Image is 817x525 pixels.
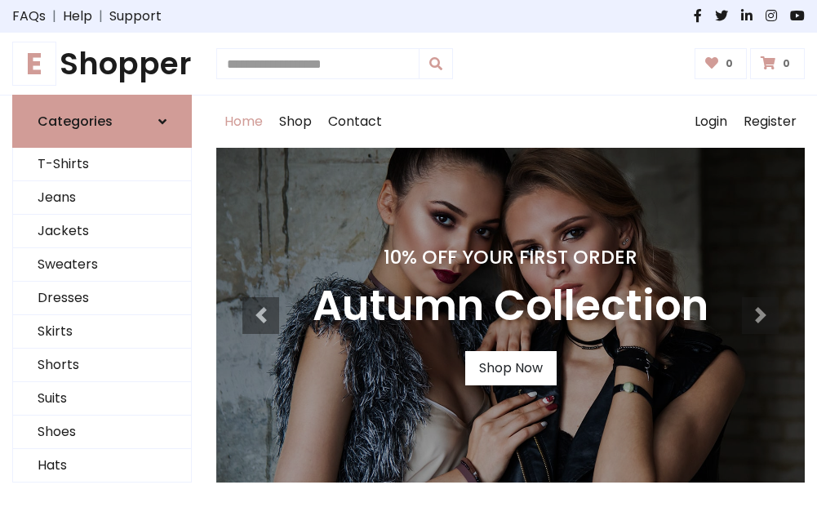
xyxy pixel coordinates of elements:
[38,113,113,129] h6: Categories
[12,46,192,82] h1: Shopper
[13,282,191,315] a: Dresses
[695,48,748,79] a: 0
[750,48,805,79] a: 0
[13,315,191,349] a: Skirts
[13,416,191,449] a: Shoes
[779,56,794,71] span: 0
[12,95,192,148] a: Categories
[63,7,92,26] a: Help
[46,7,63,26] span: |
[13,148,191,181] a: T-Shirts
[13,349,191,382] a: Shorts
[13,215,191,248] a: Jackets
[12,7,46,26] a: FAQs
[109,7,162,26] a: Support
[313,246,708,269] h4: 10% Off Your First Order
[92,7,109,26] span: |
[12,46,192,82] a: EShopper
[686,96,735,148] a: Login
[320,96,390,148] a: Contact
[216,96,271,148] a: Home
[13,248,191,282] a: Sweaters
[13,449,191,483] a: Hats
[313,282,708,331] h3: Autumn Collection
[722,56,737,71] span: 0
[271,96,320,148] a: Shop
[12,42,56,86] span: E
[13,382,191,416] a: Suits
[465,351,557,385] a: Shop Now
[735,96,805,148] a: Register
[13,181,191,215] a: Jeans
